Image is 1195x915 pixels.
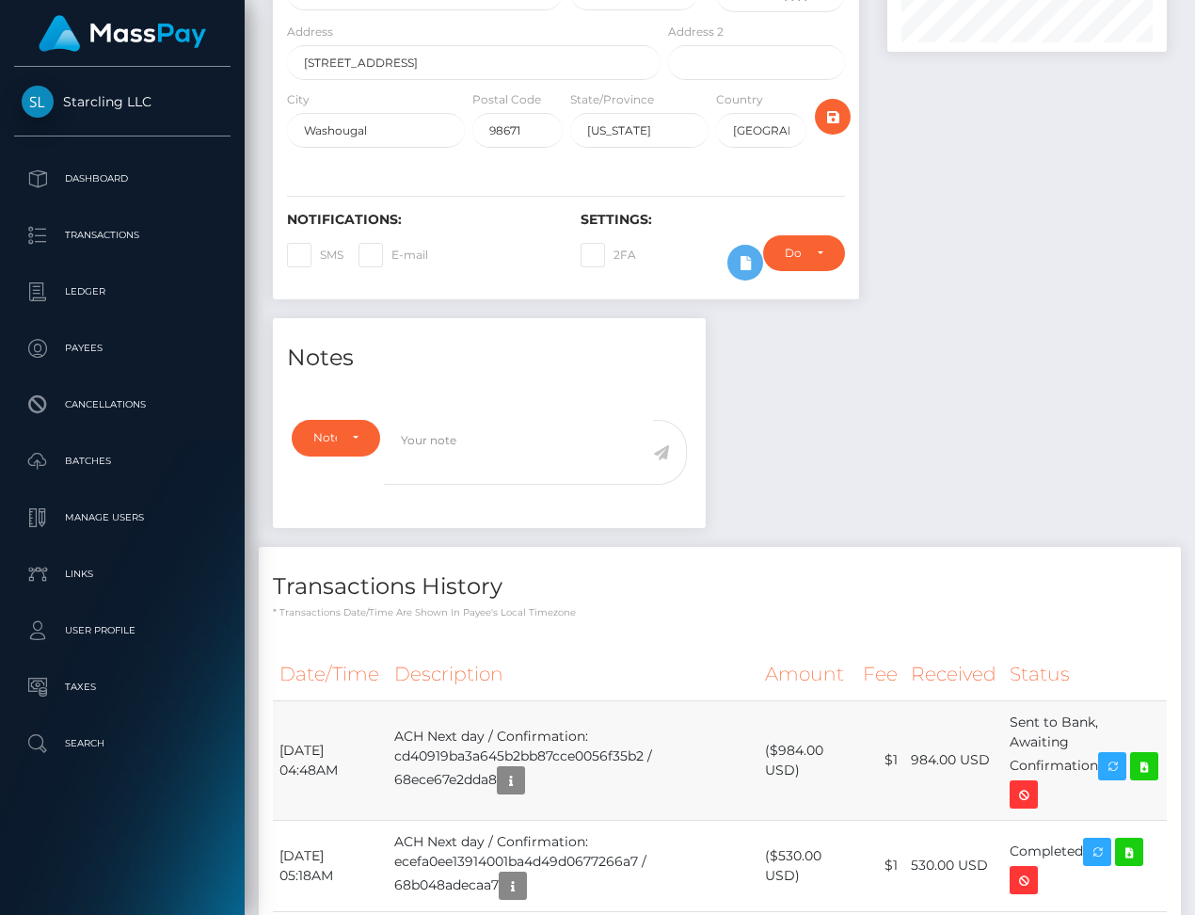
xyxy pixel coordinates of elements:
[14,607,231,654] a: User Profile
[388,700,758,820] td: ACH Next day / Confirmation: cd40919ba3a645b2bb87cce0056f35b2 / 68ece67e2dda8
[22,391,223,419] p: Cancellations
[22,730,223,758] p: Search
[388,649,758,700] th: Description
[14,381,231,428] a: Cancellations
[22,673,223,701] p: Taxes
[273,820,388,911] td: [DATE] 05:18AM
[313,430,337,445] div: Note Type
[273,605,1167,619] p: * Transactions date/time are shown in payee's local timezone
[581,212,846,228] h6: Settings:
[14,212,231,259] a: Transactions
[904,649,1003,700] th: Received
[273,570,1167,603] h4: Transactions History
[1003,820,1167,911] td: Completed
[758,649,857,700] th: Amount
[287,24,333,40] label: Address
[570,91,654,108] label: State/Province
[14,155,231,202] a: Dashboard
[287,91,310,108] label: City
[14,664,231,711] a: Taxes
[287,243,343,267] label: SMS
[22,504,223,532] p: Manage Users
[904,700,1003,820] td: 984.00 USD
[22,221,223,249] p: Transactions
[763,235,845,271] button: Do not require
[716,91,763,108] label: Country
[388,820,758,911] td: ACH Next day / Confirmation: ecefa0ee13914001ba4d49d0677266a7 / 68b048adecaa7
[14,93,231,110] span: Starcling LLC
[22,560,223,588] p: Links
[22,86,54,118] img: Starcling LLC
[581,243,636,267] label: 2FA
[904,820,1003,911] td: 530.00 USD
[14,551,231,598] a: Links
[14,438,231,485] a: Batches
[14,494,231,541] a: Manage Users
[472,91,541,108] label: Postal Code
[287,212,552,228] h6: Notifications:
[39,15,206,52] img: MassPay Logo
[668,24,724,40] label: Address 2
[785,246,802,261] div: Do not require
[14,268,231,315] a: Ledger
[856,649,904,700] th: Fee
[758,820,857,911] td: ($530.00 USD)
[22,334,223,362] p: Payees
[22,447,223,475] p: Batches
[758,700,857,820] td: ($984.00 USD)
[14,720,231,767] a: Search
[273,649,388,700] th: Date/Time
[358,243,428,267] label: E-mail
[22,278,223,306] p: Ledger
[22,165,223,193] p: Dashboard
[856,700,904,820] td: $1
[1003,700,1167,820] td: Sent to Bank, Awaiting Confirmation
[14,325,231,372] a: Payees
[287,342,692,375] h4: Notes
[1003,649,1167,700] th: Status
[22,617,223,645] p: User Profile
[856,820,904,911] td: $1
[292,420,380,456] button: Note Type
[273,700,388,820] td: [DATE] 04:48AM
